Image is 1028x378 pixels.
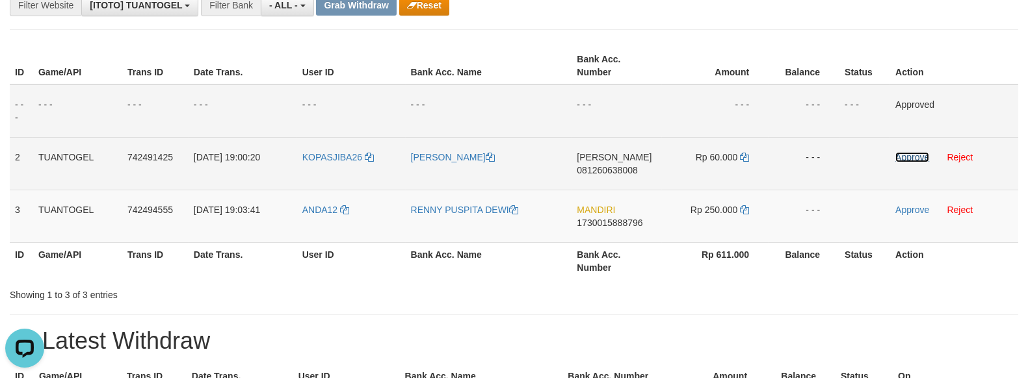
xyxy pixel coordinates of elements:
th: Date Trans. [189,47,297,84]
div: Showing 1 to 3 of 3 entries [10,283,419,301]
td: - - - [662,84,769,138]
span: [DATE] 19:00:20 [194,152,260,162]
td: - - - [406,84,572,138]
a: Reject [947,205,973,215]
td: TUANTOGEL [33,137,122,190]
a: Copy 250000 to clipboard [740,205,749,215]
th: Bank Acc. Name [406,242,572,279]
td: - - - [839,84,890,138]
button: Open LiveChat chat widget [5,5,44,44]
span: Copy 1730015888796 to clipboard [577,218,642,228]
th: ID [10,242,33,279]
th: Action [890,47,1018,84]
th: Trans ID [122,47,189,84]
td: Approved [890,84,1018,138]
a: RENNY PUSPITA DEWI [411,205,518,215]
td: - - - [572,84,662,138]
a: Approve [895,205,929,215]
td: - - - [122,84,189,138]
span: 742491425 [127,152,173,162]
a: Copy 60000 to clipboard [740,152,749,162]
a: Reject [947,152,973,162]
th: Balance [769,242,839,279]
h1: 15 Latest Withdraw [10,328,1018,354]
span: Rp 60.000 [696,152,738,162]
td: - - - [769,137,839,190]
th: Amount [662,47,769,84]
td: - - - [189,84,297,138]
td: 3 [10,190,33,242]
span: Rp 250.000 [691,205,737,215]
th: Action [890,242,1018,279]
span: Copy 081260638008 to clipboard [577,165,637,175]
th: Bank Acc. Name [406,47,572,84]
span: MANDIRI [577,205,615,215]
td: - - - [769,84,839,138]
th: ID [10,47,33,84]
span: ANDA12 [302,205,337,215]
th: Trans ID [122,242,189,279]
span: 742494555 [127,205,173,215]
th: Bank Acc. Number [572,242,662,279]
th: Status [839,47,890,84]
td: - - - [33,84,122,138]
span: KOPASJIBA26 [302,152,362,162]
span: [DATE] 19:03:41 [194,205,260,215]
a: Approve [895,152,929,162]
th: Game/API [33,47,122,84]
th: Bank Acc. Number [572,47,662,84]
th: User ID [297,47,406,84]
td: 2 [10,137,33,190]
th: Status [839,242,890,279]
a: ANDA12 [302,205,349,215]
th: User ID [297,242,406,279]
th: Balance [769,47,839,84]
span: [PERSON_NAME] [577,152,652,162]
a: [PERSON_NAME] [411,152,495,162]
th: Rp 611.000 [662,242,769,279]
td: TUANTOGEL [33,190,122,242]
td: - - - [769,190,839,242]
a: KOPASJIBA26 [302,152,374,162]
td: - - - [10,84,33,138]
th: Game/API [33,242,122,279]
th: Date Trans. [189,242,297,279]
td: - - - [297,84,406,138]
